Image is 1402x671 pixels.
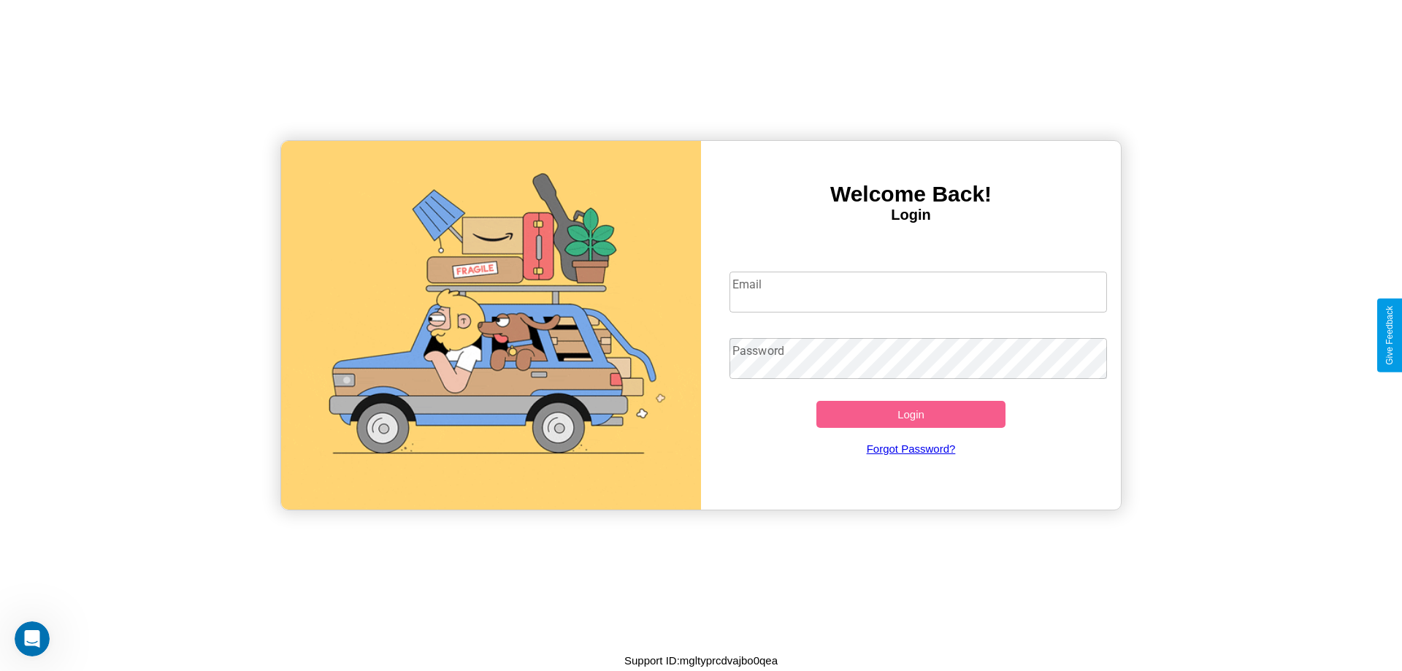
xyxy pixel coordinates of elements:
button: Login [816,401,1005,428]
p: Support ID: mgltyprcdvajbo0qea [624,651,778,670]
iframe: Intercom live chat [15,621,50,656]
a: Forgot Password? [722,428,1100,469]
h4: Login [701,207,1121,223]
div: Give Feedback [1384,306,1395,365]
h3: Welcome Back! [701,182,1121,207]
img: gif [281,141,701,510]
